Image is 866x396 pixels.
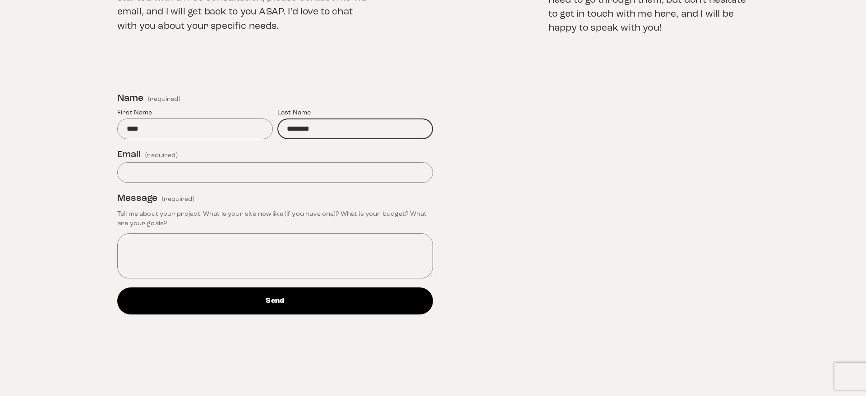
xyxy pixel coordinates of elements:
button: Send [117,287,433,314]
span: (required) [162,194,194,204]
div: Last Name [277,108,433,118]
p: Tell me about your project! What is your site now like (if you have one)? What is your budget? Wh... [117,206,433,232]
span: Name [117,92,143,104]
span: Message [117,192,157,204]
span: (required) [148,96,180,102]
span: (required) [145,150,177,160]
span: Email [117,148,141,160]
div: First Name [117,108,273,118]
